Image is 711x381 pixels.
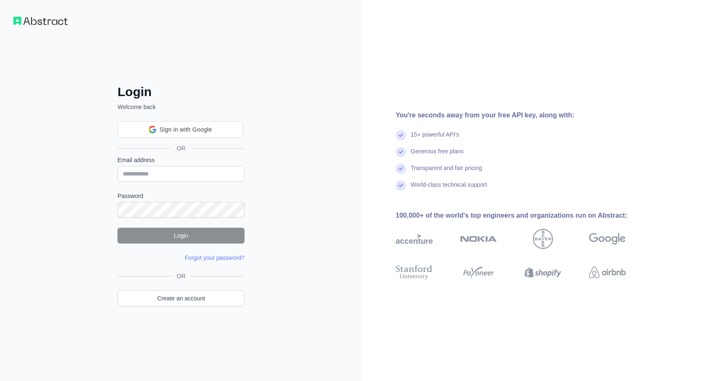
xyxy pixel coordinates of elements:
[396,180,406,190] img: check mark
[396,211,652,221] div: 100,000+ of the world's top engineers and organizations run on Abstract:
[117,192,245,200] label: Password
[173,272,189,280] span: OR
[396,147,406,157] img: check mark
[533,229,553,249] img: bayer
[411,180,487,197] div: World-class technical support
[117,103,245,111] p: Welcome back
[117,121,243,138] div: Sign in with Google
[525,263,561,282] img: shopify
[460,263,497,282] img: payoneer
[396,110,652,120] div: You're seconds away from your free API key, along with:
[185,254,245,261] a: Forgot your password?
[170,144,192,152] span: OR
[396,229,433,249] img: accenture
[117,84,245,99] h2: Login
[589,229,626,249] img: google
[396,130,406,140] img: check mark
[13,17,68,25] img: Workflow
[396,263,433,282] img: stanford university
[117,228,245,244] button: Login
[411,164,482,180] div: Transparent and fair pricing
[460,229,497,249] img: nokia
[117,156,245,164] label: Email address
[411,147,464,164] div: Generous free plans
[589,263,626,282] img: airbnb
[411,130,459,147] div: 15+ powerful API's
[160,125,212,134] span: Sign in with Google
[117,290,245,306] a: Create an account
[396,164,406,174] img: check mark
